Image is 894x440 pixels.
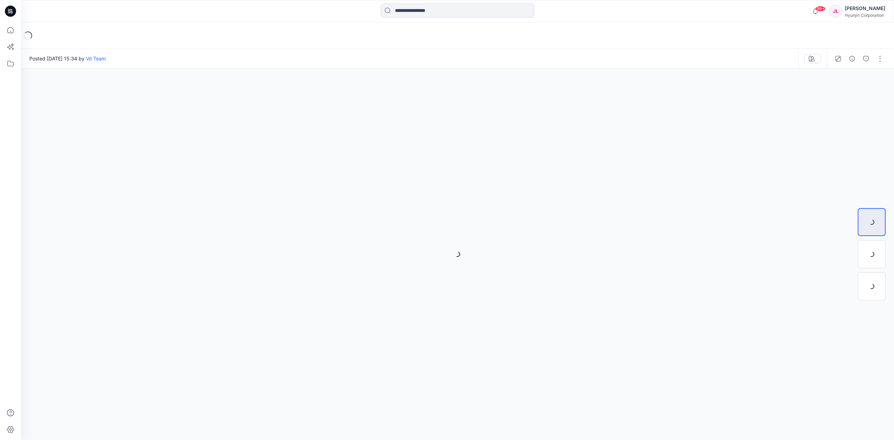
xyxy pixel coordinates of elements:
div: Hyunjin Corporation [845,13,885,18]
a: Vd Team [86,56,106,61]
span: 99+ [815,6,826,12]
span: Posted [DATE] 15:34 by [29,55,106,62]
div: JL [829,5,842,17]
button: Details [847,53,858,64]
div: [PERSON_NAME] [845,4,885,13]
